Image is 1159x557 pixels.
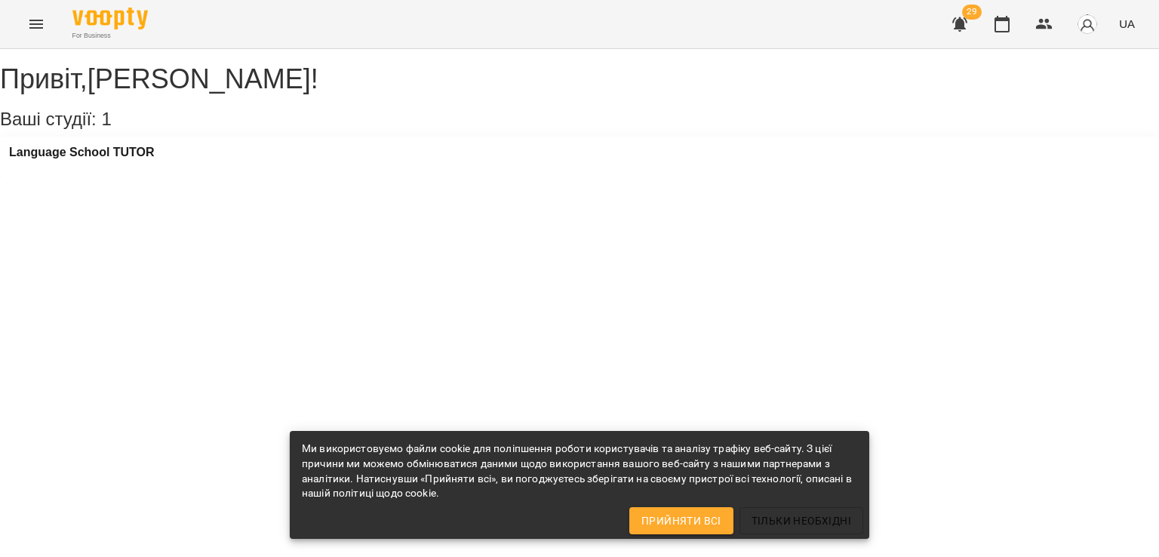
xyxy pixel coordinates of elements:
[9,146,155,159] a: Language School TUTOR
[1113,10,1141,38] button: UA
[72,8,148,29] img: Voopty Logo
[101,109,111,129] span: 1
[72,31,148,41] span: For Business
[1119,16,1135,32] span: UA
[962,5,982,20] span: 29
[18,6,54,42] button: Menu
[1077,14,1098,35] img: avatar_s.png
